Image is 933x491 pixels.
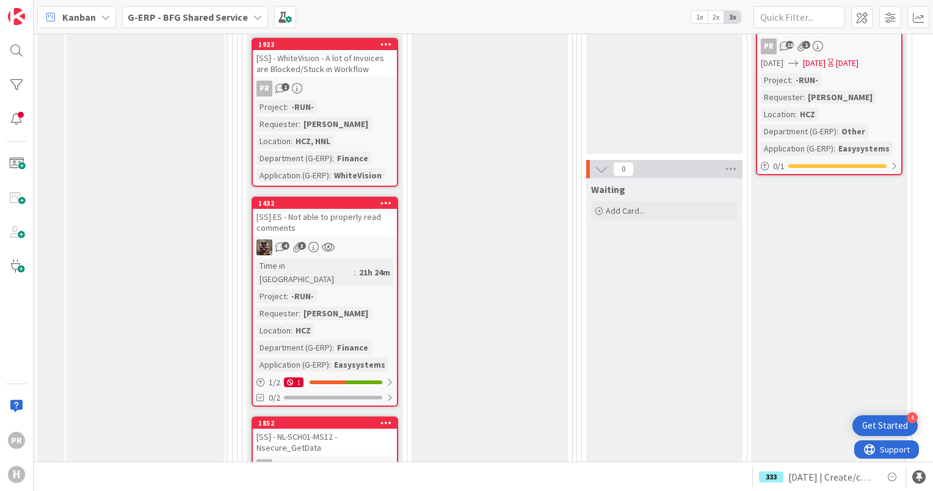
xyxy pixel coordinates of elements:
span: 3 [298,242,306,250]
div: Finance [334,151,371,165]
div: PR [256,81,272,96]
div: [PERSON_NAME] [300,307,371,320]
div: H [8,466,25,483]
span: 2x [708,11,724,23]
div: 4 [907,412,918,423]
div: -RUN- [288,100,317,114]
div: Application (G-ERP) [761,142,833,155]
div: 1923 [253,39,397,50]
div: [SS] - NL-SCH01-MS12 - Nsecure_GetData [253,429,397,456]
div: Department (G-ERP) [761,125,837,138]
div: PR [253,81,397,96]
div: Location [256,134,291,148]
div: HCZ, HNL [292,134,333,148]
div: Finance [334,341,371,354]
input: Quick Filter... [753,6,845,28]
div: Open Get Started checklist, remaining modules: 4 [852,415,918,436]
span: : [286,100,288,114]
div: [SS] ES - Not able to properly read comments [253,209,397,236]
span: Waiting [591,183,625,195]
span: 1 [281,83,289,91]
div: Easysystems [331,358,388,371]
div: [SS] - WhiteVision - A lot of Invoices are Blocked/Stuck in Workflow [253,50,397,77]
span: 0/2 [269,391,280,404]
span: : [332,151,334,165]
div: HCZ [797,107,818,121]
div: 21h 24m [356,266,393,279]
span: 0 [613,162,634,176]
div: Requester [761,90,803,104]
div: Time in [GEOGRAPHIC_DATA] [256,259,354,286]
span: Support [26,2,56,16]
span: : [795,107,797,121]
div: Project [256,289,286,303]
span: Add Card... [606,205,645,216]
div: 1432 [258,199,397,208]
span: 4 [281,242,289,250]
span: : [791,73,793,87]
span: : [837,125,838,138]
span: : [329,358,331,371]
div: 0/1 [757,159,901,174]
span: : [291,324,292,337]
span: : [329,169,331,182]
div: 1852[SS] - NL-SCH01-MS12 - Nsecure_GetData [253,418,397,456]
img: Visit kanbanzone.com [8,8,25,25]
div: HCZ [292,324,314,337]
span: : [332,341,334,354]
span: : [299,117,300,131]
span: Kanban [62,10,96,24]
div: [PERSON_NAME] [300,117,371,131]
div: PR [761,38,777,54]
div: Location [256,324,291,337]
span: : [286,289,288,303]
span: [DATE] | Create/collate overview of Facility applications [788,470,875,484]
div: [PERSON_NAME] [805,90,876,104]
div: Requester [256,307,299,320]
div: VK [253,239,397,255]
div: -RUN- [288,289,317,303]
div: Application (G-ERP) [256,169,329,182]
div: Location [761,107,795,121]
div: PR [256,459,272,475]
div: 1432 [253,198,397,209]
div: 1 [284,377,303,387]
div: Department (G-ERP) [256,341,332,354]
span: : [299,307,300,320]
div: Application (G-ERP) [256,358,329,371]
div: 1432[SS] ES - Not able to properly read comments [253,198,397,236]
span: 1x [691,11,708,23]
div: 1852 [258,419,397,427]
div: Project [761,73,791,87]
div: Project [256,100,286,114]
div: Get Started [862,420,908,432]
div: PR [8,432,25,449]
span: [DATE] [803,57,826,70]
span: 1 [802,41,810,49]
div: 333 [759,471,783,482]
div: Department (G-ERP) [256,151,332,165]
span: 18 [786,41,794,49]
span: : [354,266,356,279]
div: WhiteVision [331,169,385,182]
div: 1/21 [253,375,397,390]
div: PR [253,459,397,475]
span: 0 / 1 [773,160,785,173]
a: 1923[SS] - WhiteVision - A lot of Invoices are Blocked/Stuck in WorkflowPRProject:-RUN-Requester:... [252,38,398,187]
div: [DATE] [836,57,859,70]
span: : [291,134,292,148]
a: 1432[SS] ES - Not able to properly read commentsVKTime in [GEOGRAPHIC_DATA]:21h 24mProject:-RUN-R... [252,197,398,407]
b: G-ERP - BFG Shared Service [128,11,248,23]
div: 1923 [258,40,397,49]
div: Easysystems [835,142,893,155]
span: 3x [724,11,741,23]
div: PR [757,38,901,54]
div: Requester [256,117,299,131]
div: 1852 [253,418,397,429]
span: [DATE] [761,57,783,70]
span: : [803,90,805,104]
div: 1923[SS] - WhiteVision - A lot of Invoices are Blocked/Stuck in Workflow [253,39,397,77]
span: : [833,142,835,155]
span: 1 / 2 [269,376,280,389]
div: Other [838,125,868,138]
